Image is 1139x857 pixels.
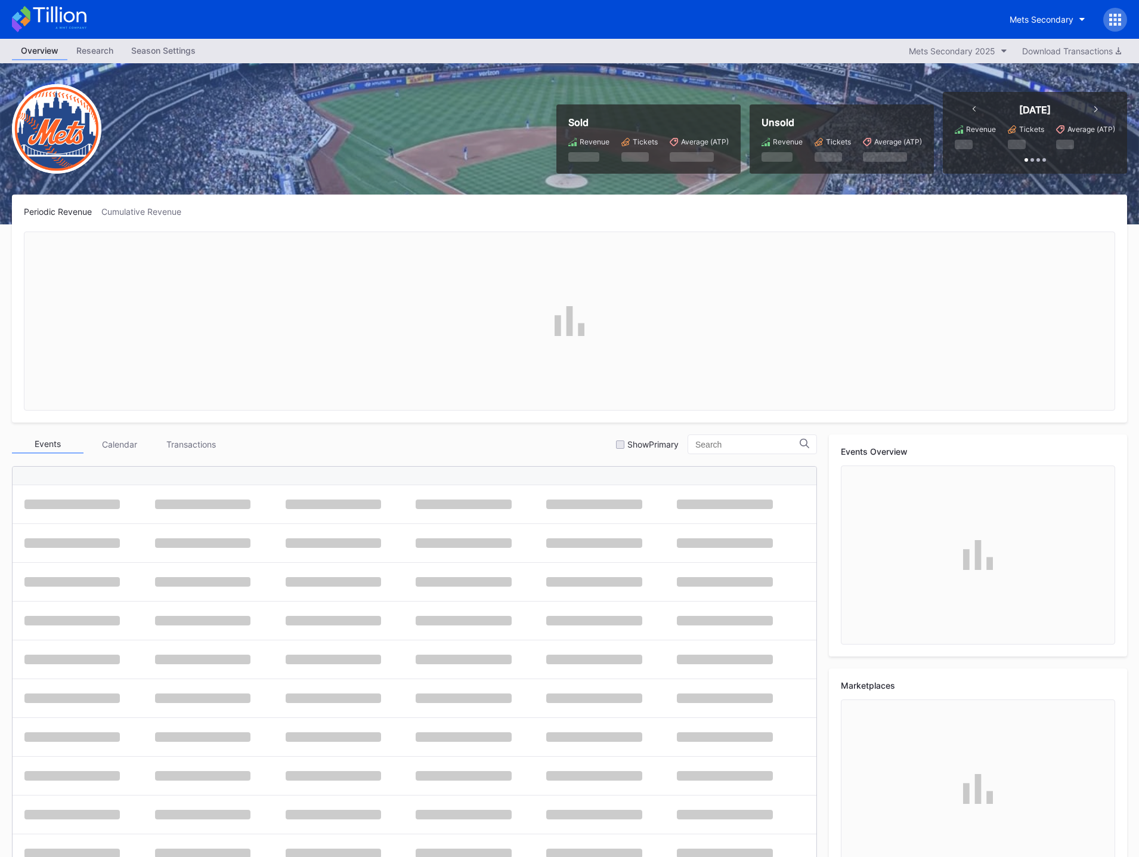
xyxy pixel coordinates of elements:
[12,84,101,174] img: New-York-Mets-Transparent.png
[24,206,101,217] div: Periodic Revenue
[1019,125,1044,134] div: Tickets
[633,137,658,146] div: Tickets
[122,42,205,60] a: Season Settings
[826,137,851,146] div: Tickets
[1019,104,1051,116] div: [DATE]
[1010,14,1073,24] div: Mets Secondary
[1016,43,1127,59] button: Download Transactions
[695,440,800,449] input: Search
[681,137,729,146] div: Average (ATP)
[83,435,155,454] div: Calendar
[155,435,227,454] div: Transactions
[1001,8,1094,30] button: Mets Secondary
[909,46,995,56] div: Mets Secondary 2025
[841,446,1115,457] div: Events Overview
[966,125,996,134] div: Revenue
[773,137,803,146] div: Revenue
[627,439,679,449] div: Show Primary
[101,206,191,217] div: Cumulative Revenue
[874,137,922,146] div: Average (ATP)
[67,42,122,60] a: Research
[122,42,205,59] div: Season Settings
[903,43,1013,59] button: Mets Secondary 2025
[580,137,609,146] div: Revenue
[12,435,83,454] div: Events
[12,42,67,60] a: Overview
[1022,46,1121,56] div: Download Transactions
[841,680,1115,690] div: Marketplaces
[67,42,122,59] div: Research
[1067,125,1115,134] div: Average (ATP)
[568,116,729,128] div: Sold
[762,116,922,128] div: Unsold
